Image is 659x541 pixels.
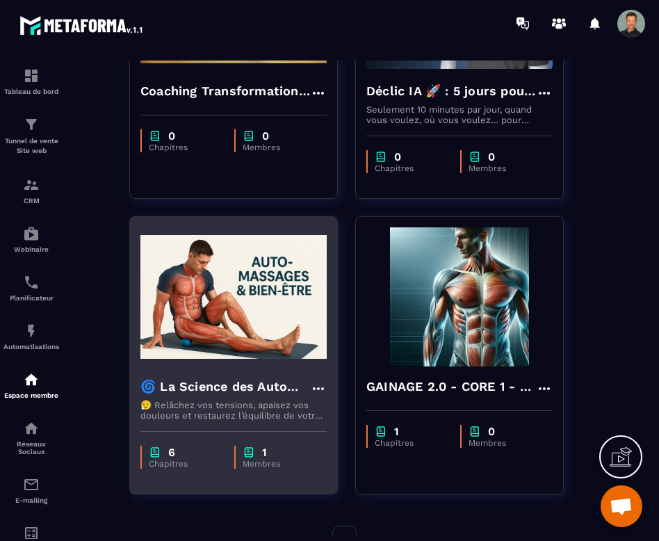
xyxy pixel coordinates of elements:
img: logo [19,13,145,38]
img: chapter [469,150,481,163]
img: chapter [149,129,161,143]
p: Chapitres [375,163,446,173]
img: chapter [375,150,387,163]
h4: Déclic IA 🚀 : 5 jours pour transformer ton quotidien [366,81,536,101]
h4: 🌀 La Science des Automassages – Libère ton corps, apaise tes douleurs, retrouve ton équilibre [140,377,310,396]
img: formation-background [366,227,553,366]
p: E-mailing [3,496,59,504]
p: 6 [168,446,175,459]
img: automations [23,323,40,339]
p: 0 [394,150,401,163]
p: Réseaux Sociaux [3,440,59,455]
div: Ouvrir le chat [601,485,642,527]
p: Membres [469,438,539,448]
a: social-networksocial-networkRéseaux Sociaux [3,410,59,466]
a: formation-backgroundGAINAGE 2.0 - CORE 1 - La PHYSIOLOGIE du CENTRE du CORPSchapter1Chapitreschap... [355,216,581,512]
p: Chapitres [375,438,446,448]
img: chapter [243,446,255,459]
a: automationsautomationsWebinaire [3,215,59,264]
p: Automatisations [3,343,59,350]
img: chapter [149,446,161,459]
p: Espace membre [3,391,59,399]
p: 0 [488,150,495,163]
img: chapter [375,425,387,438]
a: automationsautomationsAutomatisations [3,312,59,361]
p: Tableau de bord [3,88,59,95]
p: Membres [469,163,539,173]
p: Membres [243,143,313,152]
a: automationsautomationsEspace membre [3,361,59,410]
a: schedulerschedulerPlanificateur [3,264,59,312]
img: formation [23,116,40,133]
p: Chapitres [149,143,220,152]
p: 1 [262,446,267,459]
p: Tunnel de vente Site web [3,136,59,156]
a: formationformationTableau de bord [3,57,59,106]
img: chapter [243,129,255,143]
img: formation [23,177,40,193]
p: Webinaire [3,245,59,253]
img: scheduler [23,274,40,291]
p: Membres [243,459,313,469]
img: chapter [469,425,481,438]
img: automations [23,225,40,242]
h4: GAINAGE 2.0 - CORE 1 - La PHYSIOLOGIE du CENTRE du CORPS [366,377,536,396]
p: Chapitres [149,459,220,469]
p: 😮‍💨 Relâchez vos tensions, apaisez vos douleurs et restaurez l’équilibre de votre corps ⏱️ En moi... [140,400,327,421]
h4: Coaching Transformationnel [140,81,310,101]
a: emailemailE-mailing [3,466,59,515]
p: 0 [168,129,175,143]
a: formation-background🌀 La Science des Automassages – Libère ton corps, apaise tes douleurs, retrou... [129,216,355,512]
img: social-network [23,420,40,437]
a: formationformationTunnel de vente Site web [3,106,59,166]
p: Seulement 10 minutes par jour, quand vous voulez, où vous voulez… pour gagner du temps ⏳, réduire... [366,104,553,125]
p: 0 [262,129,269,143]
img: automations [23,371,40,388]
p: CRM [3,197,59,204]
img: formation-background [140,227,327,366]
img: formation [23,67,40,84]
img: email [23,476,40,493]
a: formationformationCRM [3,166,59,215]
p: 0 [488,425,495,438]
p: Planificateur [3,294,59,302]
p: 1 [394,425,399,438]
